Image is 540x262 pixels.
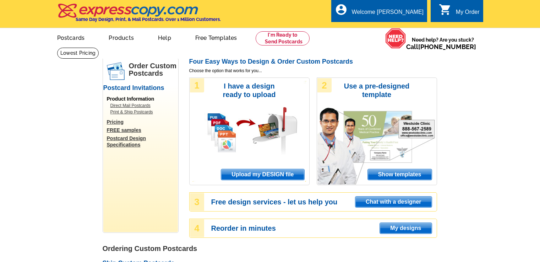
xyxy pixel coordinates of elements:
[110,102,174,109] a: Direct Mail Postcards
[380,223,432,234] a: My designs
[190,78,204,92] div: 1
[355,197,431,207] span: Chat with a designer
[439,8,480,17] a: shopping_cart My Order
[368,169,432,180] span: Show templates
[107,62,125,80] img: postcards.png
[129,62,178,77] h1: Order Custom Postcards
[380,223,431,234] span: My designs
[107,135,178,148] a: Postcard Design Specifications
[418,43,476,50] a: [PHONE_NUMBER]
[189,58,437,66] h2: Four Easy Ways to Design & Order Custom Postcards
[213,82,286,99] h3: I have a design ready to upload
[57,9,221,22] a: Same Day Design, Print, & Mail Postcards. Over 1 Million Customers.
[189,68,437,74] span: Choose the option that works for you...
[456,9,480,19] div: My Order
[355,196,432,208] a: Chat with a designer
[46,29,96,46] a: Postcards
[76,17,221,22] h4: Same Day Design, Print, & Mail Postcards. Over 1 Million Customers.
[406,36,480,50] span: Need help? Are you stuck?
[97,29,145,46] a: Products
[103,245,197,252] strong: Ordering Custom Postcards
[211,199,436,205] h3: Free design services - let us help you
[190,219,204,237] div: 4
[317,78,332,92] div: 2
[367,169,432,180] a: Show templates
[184,29,249,46] a: Free Templates
[107,96,154,102] span: Product Information
[147,29,182,46] a: Help
[221,169,304,180] a: Upload my DESIGN file
[352,9,424,19] div: Welcome [PERSON_NAME]
[440,240,540,262] iframe: LiveChat chat widget
[406,43,476,50] span: Call
[107,127,178,133] a: FREE samples
[335,3,348,16] i: account_circle
[385,28,406,49] img: help
[211,225,436,231] h3: Reorder in minutes
[439,3,452,16] i: shopping_cart
[103,84,178,92] h2: Postcard Invitations
[190,193,204,211] div: 3
[110,109,174,115] a: Print & Ship Postcards
[107,119,178,125] a: Pricing
[340,82,413,99] h3: Use a pre-designed template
